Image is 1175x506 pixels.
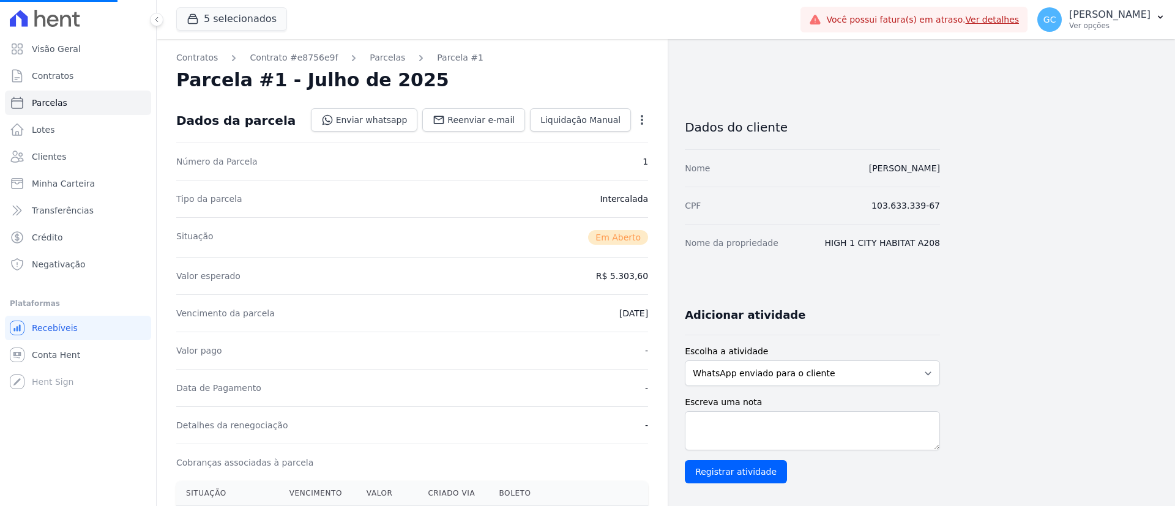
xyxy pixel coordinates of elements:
[176,230,214,245] dt: Situação
[5,252,151,277] a: Negativação
[5,117,151,142] a: Lotes
[596,270,648,282] dd: R$ 5.303,60
[176,419,288,431] dt: Detalhes da renegociação
[32,151,66,163] span: Clientes
[176,382,261,394] dt: Data de Pagamento
[437,51,483,64] a: Parcela #1
[826,13,1019,26] span: Você possui fatura(s) em atraso.
[32,204,94,217] span: Transferências
[447,114,515,126] span: Reenviar e-mail
[643,155,648,168] dd: 1
[32,70,73,82] span: Contratos
[176,155,258,168] dt: Número da Parcela
[176,193,242,205] dt: Tipo da parcela
[685,460,787,483] input: Registrar atividade
[176,7,287,31] button: 5 selecionados
[176,456,313,469] dt: Cobranças associadas à parcela
[32,231,63,244] span: Crédito
[685,199,701,212] dt: CPF
[1028,2,1175,37] button: GC [PERSON_NAME] Ver opções
[685,345,940,358] label: Escolha a atividade
[685,308,805,322] h3: Adicionar atividade
[530,108,631,132] a: Liquidação Manual
[825,237,940,249] dd: HIGH 1 CITY HABITAT A208
[10,296,146,311] div: Plataformas
[871,199,940,212] dd: 103.633.339-67
[1069,9,1151,21] p: [PERSON_NAME]
[966,15,1020,24] a: Ver detalhes
[685,396,940,409] label: Escreva uma nota
[176,270,241,282] dt: Valor esperado
[418,481,489,506] th: Criado via
[32,322,78,334] span: Recebíveis
[5,144,151,169] a: Clientes
[32,43,81,55] span: Visão Geral
[5,343,151,367] a: Conta Hent
[619,307,648,319] dd: [DATE]
[5,316,151,340] a: Recebíveis
[176,344,222,357] dt: Valor pago
[685,162,710,174] dt: Nome
[422,108,525,132] a: Reenviar e-mail
[357,481,419,506] th: Valor
[645,382,648,394] dd: -
[280,481,357,506] th: Vencimento
[1043,15,1056,24] span: GC
[5,171,151,196] a: Minha Carteira
[176,307,275,319] dt: Vencimento da parcela
[588,230,648,245] span: Em Aberto
[1069,21,1151,31] p: Ver opções
[32,97,67,109] span: Parcelas
[5,64,151,88] a: Contratos
[370,51,405,64] a: Parcelas
[5,37,151,61] a: Visão Geral
[176,69,449,91] h2: Parcela #1 - Julho de 2025
[600,193,648,205] dd: Intercalada
[685,120,940,135] h3: Dados do cliente
[32,349,80,361] span: Conta Hent
[489,481,556,506] th: Boleto
[5,198,151,223] a: Transferências
[311,108,418,132] a: Enviar whatsapp
[176,51,648,64] nav: Breadcrumb
[5,91,151,115] a: Parcelas
[5,225,151,250] a: Crédito
[32,124,55,136] span: Lotes
[250,51,338,64] a: Contrato #e8756e9f
[176,481,280,506] th: Situação
[32,177,95,190] span: Minha Carteira
[869,163,940,173] a: [PERSON_NAME]
[645,419,648,431] dd: -
[32,258,86,270] span: Negativação
[540,114,621,126] span: Liquidação Manual
[176,113,296,128] div: Dados da parcela
[685,237,778,249] dt: Nome da propriedade
[645,344,648,357] dd: -
[176,51,218,64] a: Contratos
